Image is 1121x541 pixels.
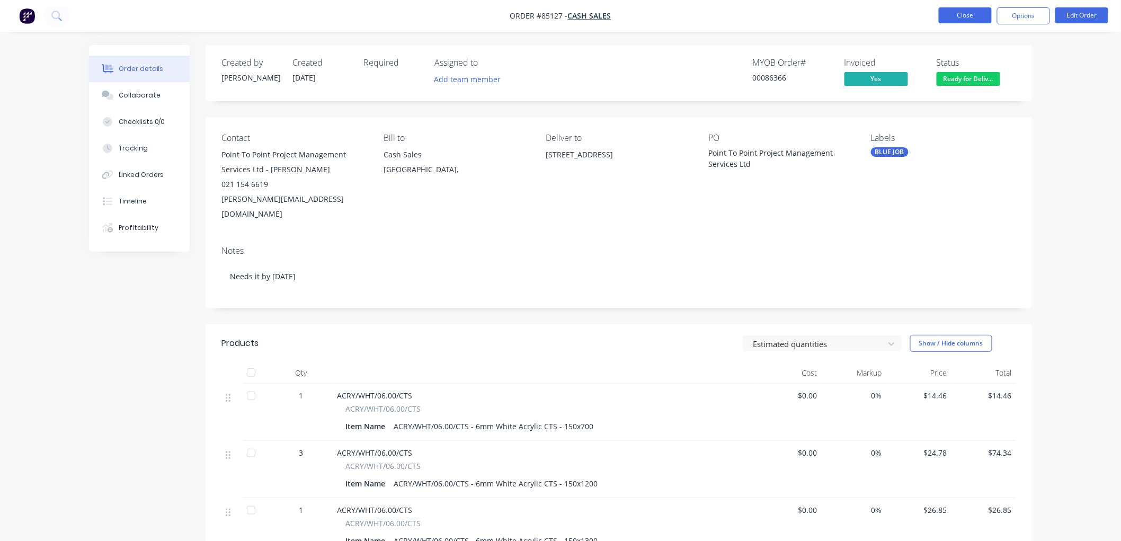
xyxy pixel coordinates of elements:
div: Price [886,362,951,384]
span: ACRY/WHT/06.00/CTS [337,448,412,458]
div: Markup [822,362,887,384]
div: 00086366 [752,72,832,83]
div: Qty [269,362,333,384]
button: Collaborate [89,82,190,109]
button: Add team member [434,72,506,86]
div: Cash Sales [384,147,529,162]
span: $24.78 [891,447,947,458]
div: Invoiced [844,58,924,68]
div: Point To Point Project Management Services Ltd - [PERSON_NAME]021 154 6619[PERSON_NAME][EMAIL_ADD... [221,147,367,221]
div: [GEOGRAPHIC_DATA], [384,162,529,177]
span: ACRY/WHT/06.00/CTS [345,403,421,414]
div: Contact [221,133,367,143]
a: Cash Sales [568,11,611,21]
span: Yes [844,72,908,85]
div: Notes [221,246,1016,256]
div: Tracking [119,144,148,153]
div: [PERSON_NAME][EMAIL_ADDRESS][DOMAIN_NAME] [221,192,367,221]
img: Factory [19,8,35,24]
button: Linked Orders [89,162,190,188]
div: Item Name [345,476,389,491]
span: ACRY/WHT/06.00/CTS [345,518,421,529]
div: 021 154 6619 [221,177,367,192]
div: Bill to [384,133,529,143]
div: Required [363,58,422,68]
button: Checklists 0/0 [89,109,190,135]
span: $0.00 [761,504,817,516]
span: Ready for Deliv... [937,72,1000,85]
span: [DATE] [292,73,316,83]
button: Add team member [429,72,506,86]
div: Needs it by [DATE] [221,260,1016,292]
span: Order #85127 - [510,11,568,21]
div: Point To Point Project Management Services Ltd [708,147,841,170]
div: Labels [871,133,1016,143]
div: Collaborate [119,91,161,100]
button: Show / Hide columns [910,335,992,352]
span: ACRY/WHT/06.00/CTS [337,391,412,401]
div: Point To Point Project Management Services Ltd - [PERSON_NAME] [221,147,367,177]
div: Checklists 0/0 [119,117,165,127]
div: Item Name [345,419,389,434]
div: Order details [119,64,164,74]
div: BLUE JOB [871,147,909,157]
span: ACRY/WHT/06.00/CTS [345,460,421,472]
span: 0% [826,390,883,401]
span: 0% [826,447,883,458]
div: PO [708,133,853,143]
button: Profitability [89,215,190,241]
button: Order details [89,56,190,82]
span: $26.85 [956,504,1012,516]
div: Profitability [119,223,158,233]
span: $74.34 [956,447,1012,458]
div: Products [221,337,259,350]
button: Options [997,7,1050,24]
div: Cost [757,362,822,384]
span: $26.85 [891,504,947,516]
span: $14.46 [891,390,947,401]
span: ACRY/WHT/06.00/CTS [337,505,412,515]
div: Cash Sales[GEOGRAPHIC_DATA], [384,147,529,181]
button: Tracking [89,135,190,162]
div: Total [951,362,1017,384]
div: Linked Orders [119,170,164,180]
div: Status [937,58,1016,68]
span: $0.00 [761,390,817,401]
span: 1 [299,390,303,401]
div: [STREET_ADDRESS] [546,147,691,162]
span: 3 [299,447,303,458]
button: Timeline [89,188,190,215]
div: Timeline [119,197,147,206]
div: Created by [221,58,280,68]
button: Ready for Deliv... [937,72,1000,88]
span: 1 [299,504,303,516]
span: $0.00 [761,447,817,458]
div: Created [292,58,351,68]
button: Close [939,7,992,23]
div: ACRY/WHT/06.00/CTS - 6mm White Acrylic CTS - 150x1200 [389,476,602,491]
div: Deliver to [546,133,691,143]
button: Edit Order [1055,7,1108,23]
div: ACRY/WHT/06.00/CTS - 6mm White Acrylic CTS - 150x700 [389,419,598,434]
div: [STREET_ADDRESS] [546,147,691,181]
div: MYOB Order # [752,58,832,68]
span: 0% [826,504,883,516]
div: Assigned to [434,58,540,68]
div: [PERSON_NAME] [221,72,280,83]
span: $14.46 [956,390,1012,401]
